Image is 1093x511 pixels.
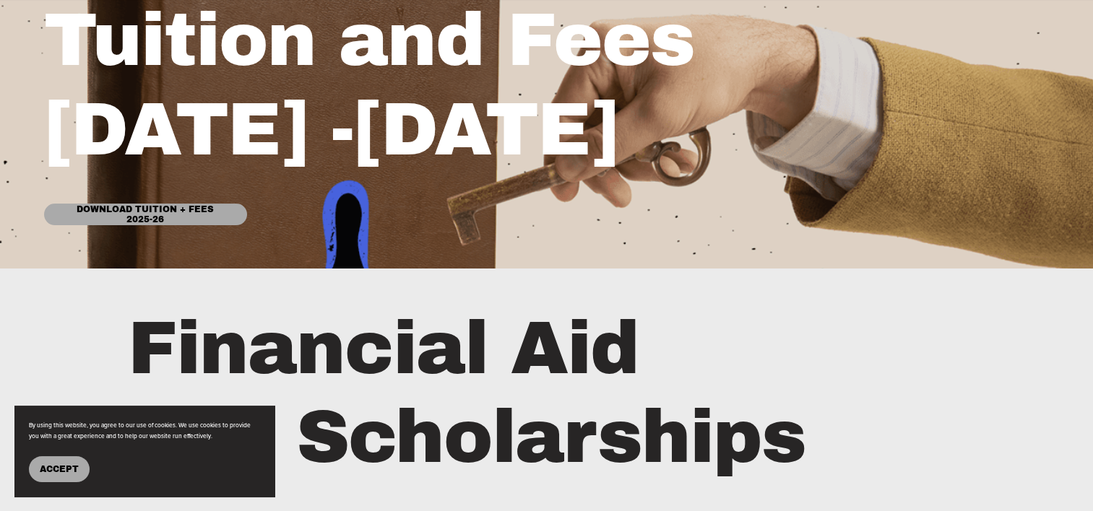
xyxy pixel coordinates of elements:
h1: Financial Aid and Scholarships [128,305,923,483]
section: Cookie banner [14,406,275,497]
button: Accept [29,456,90,482]
a: Download Tuition + Fees 2025-26 [44,204,247,225]
p: By using this website, you agree to our use of cookies. We use cookies to provide you with a grea... [29,420,260,442]
span: Accept [40,464,79,474]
